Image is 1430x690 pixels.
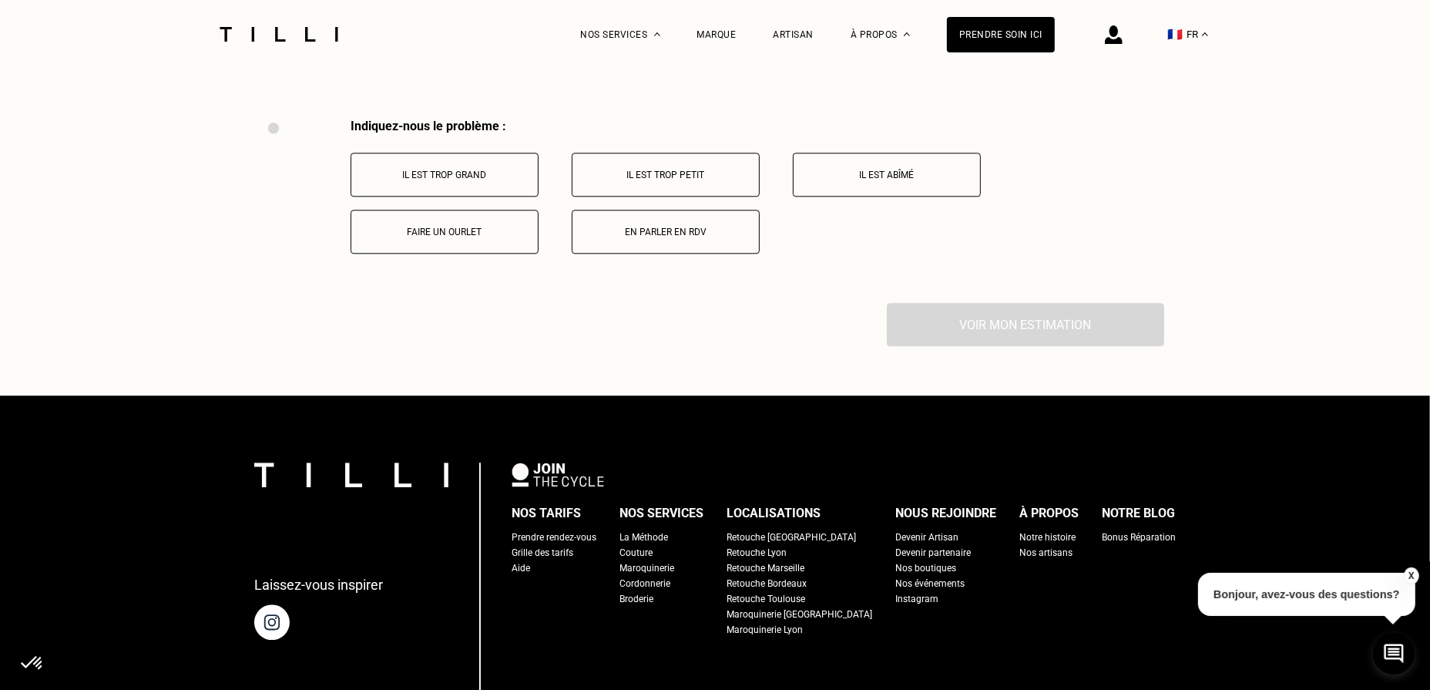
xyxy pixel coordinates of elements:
[1167,27,1183,42] span: 🇫🇷
[1403,567,1418,584] button: X
[254,463,448,486] img: logo Tilli
[619,576,670,591] a: Cordonnerie
[947,17,1055,52] a: Prendre soin ici
[727,607,872,622] a: Maroquinerie [GEOGRAPHIC_DATA]
[895,591,938,607] a: Instagram
[1019,545,1072,560] a: Nos artisans
[727,576,807,591] a: Retouche Bordeaux
[619,545,653,560] a: Couture
[351,119,1164,133] div: Indiquez-nous le problème :
[580,227,751,237] p: En parler en RDV
[512,463,604,486] img: logo Join The Cycle
[727,560,804,576] a: Retouche Marseille
[512,530,596,545] a: Prendre rendez-vous
[619,560,674,576] a: Maroquinerie
[895,545,971,560] a: Devenir partenaire
[895,502,996,525] div: Nous rejoindre
[895,560,956,576] a: Nos boutiques
[351,153,539,197] button: Il est trop grand
[1019,502,1079,525] div: À propos
[1198,573,1415,616] p: Bonjour, avez-vous des questions?
[697,29,737,40] a: Marque
[512,545,573,560] a: Grille des tarifs
[895,576,965,591] a: Nos événements
[727,545,787,560] a: Retouche Lyon
[512,560,530,576] a: Aide
[1202,32,1208,36] img: menu déroulant
[727,530,856,545] a: Retouche [GEOGRAPHIC_DATA]
[572,153,760,197] button: Il est trop petit
[254,604,290,640] img: page instagram de Tilli une retoucherie à domicile
[619,591,653,607] a: Broderie
[801,170,972,180] p: Il est abîmé
[895,530,958,545] a: Devenir Artisan
[359,170,530,180] p: Il est trop grand
[351,210,539,254] button: Faire un ourlet
[1019,530,1076,545] a: Notre histoire
[512,502,581,525] div: Nos tarifs
[1105,25,1123,44] img: icône connexion
[727,622,803,638] a: Maroquinerie Lyon
[727,502,821,525] div: Localisations
[727,591,805,607] a: Retouche Toulouse
[774,29,814,40] a: Artisan
[793,153,981,197] button: Il est abîmé
[254,577,383,593] p: Laissez-vous inspirer
[580,170,751,180] p: Il est trop petit
[1102,502,1175,525] div: Notre blog
[904,32,910,36] img: Menu déroulant à propos
[359,227,530,237] p: Faire un ourlet
[572,210,760,254] button: En parler en RDV
[619,530,668,545] a: La Méthode
[214,27,344,42] img: Logo du service de couturière Tilli
[619,502,703,525] div: Nos services
[1102,530,1176,545] a: Bonus Réparation
[654,32,660,36] img: Menu déroulant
